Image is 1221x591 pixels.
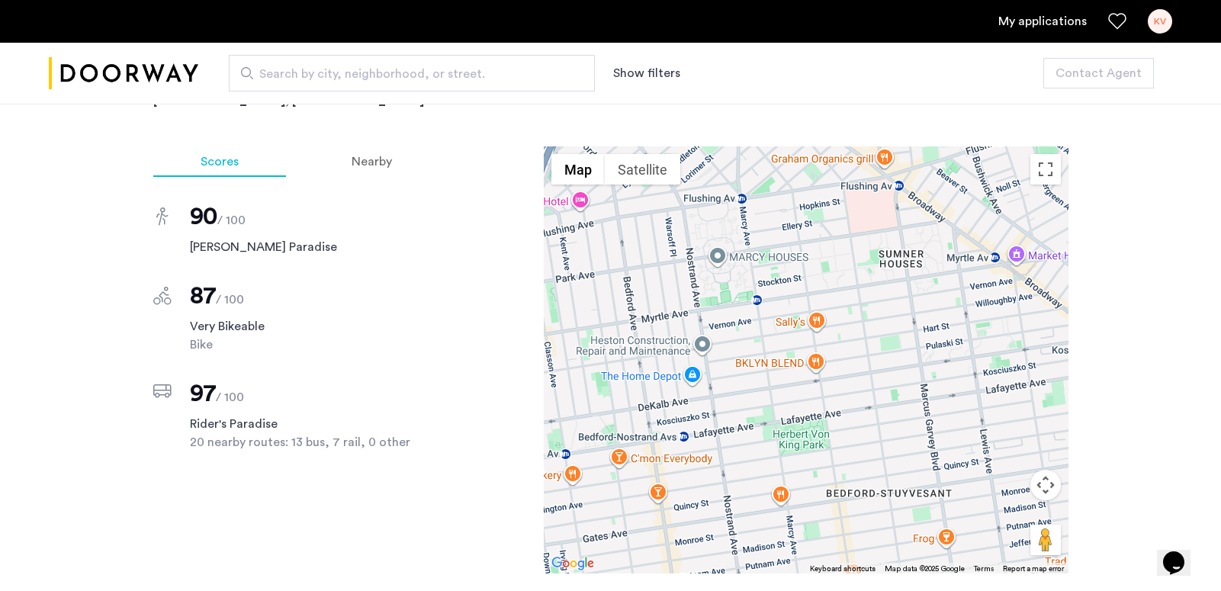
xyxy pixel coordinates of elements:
button: Keyboard shortcuts [810,564,876,574]
span: Very Bikeable [190,317,439,336]
iframe: chat widget [1157,530,1206,576]
a: Report a map error [1003,564,1064,574]
a: Open this area in Google Maps (opens a new window) [548,554,598,573]
input: Apartment Search [229,55,595,92]
img: score [153,287,172,305]
span: 20 nearby routes: 13 bus, 7 rail, 0 other [190,433,439,451]
a: Favorites [1108,12,1126,31]
span: Nearby [352,156,392,168]
span: 87 [190,284,217,308]
span: Bike [190,336,439,354]
span: / 100 [217,214,246,226]
button: Toggle fullscreen view [1030,154,1061,185]
button: Show satellite imagery [605,154,680,185]
span: / 100 [216,391,244,403]
button: Show street map [551,154,605,185]
button: button [1043,58,1154,88]
span: Scores [201,156,239,168]
span: Rider's Paradise [190,415,439,433]
img: logo [49,45,198,102]
span: Map data ©2025 Google [885,565,965,573]
button: Map camera controls [1030,470,1061,500]
a: My application [998,12,1087,31]
img: score [153,384,172,398]
div: KV [1148,9,1172,34]
span: 90 [190,204,218,229]
a: Terms (opens in new tab) [974,564,994,574]
span: Search by city, neighborhood, or street. [259,65,552,83]
a: Cazamio logo [49,45,198,102]
button: Drag Pegman onto the map to open Street View [1030,525,1061,555]
img: score [156,207,169,226]
span: 97 [190,381,217,406]
button: Show or hide filters [613,64,680,82]
span: / 100 [216,294,244,306]
span: Contact Agent [1056,64,1142,82]
img: Google [548,554,598,573]
span: [PERSON_NAME] Paradise [190,238,439,256]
